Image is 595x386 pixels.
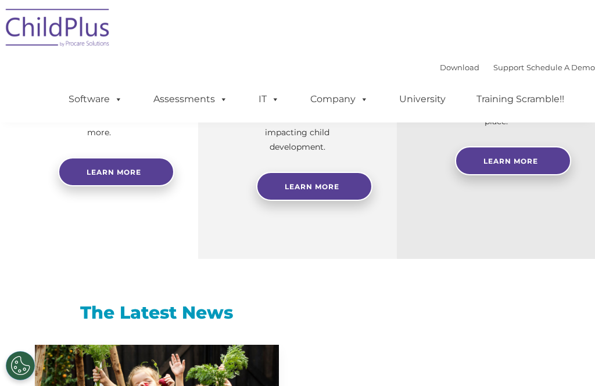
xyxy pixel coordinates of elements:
a: Training Scramble!! [465,88,576,111]
a: Support [493,63,524,72]
a: Company [299,88,380,111]
a: Learn more [58,157,174,186]
span: Learn More [285,182,339,191]
a: Learn More [455,146,571,175]
a: Download [440,63,479,72]
a: IT [247,88,291,111]
font: | [440,63,595,72]
span: Learn More [483,157,538,165]
h3: The Latest News [35,301,279,324]
a: University [388,88,457,111]
button: Cookies Settings [6,351,35,380]
a: Schedule A Demo [526,63,595,72]
a: Software [57,88,134,111]
a: Learn More [256,172,372,201]
span: Learn more [87,168,141,176]
a: Assessments [142,88,239,111]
